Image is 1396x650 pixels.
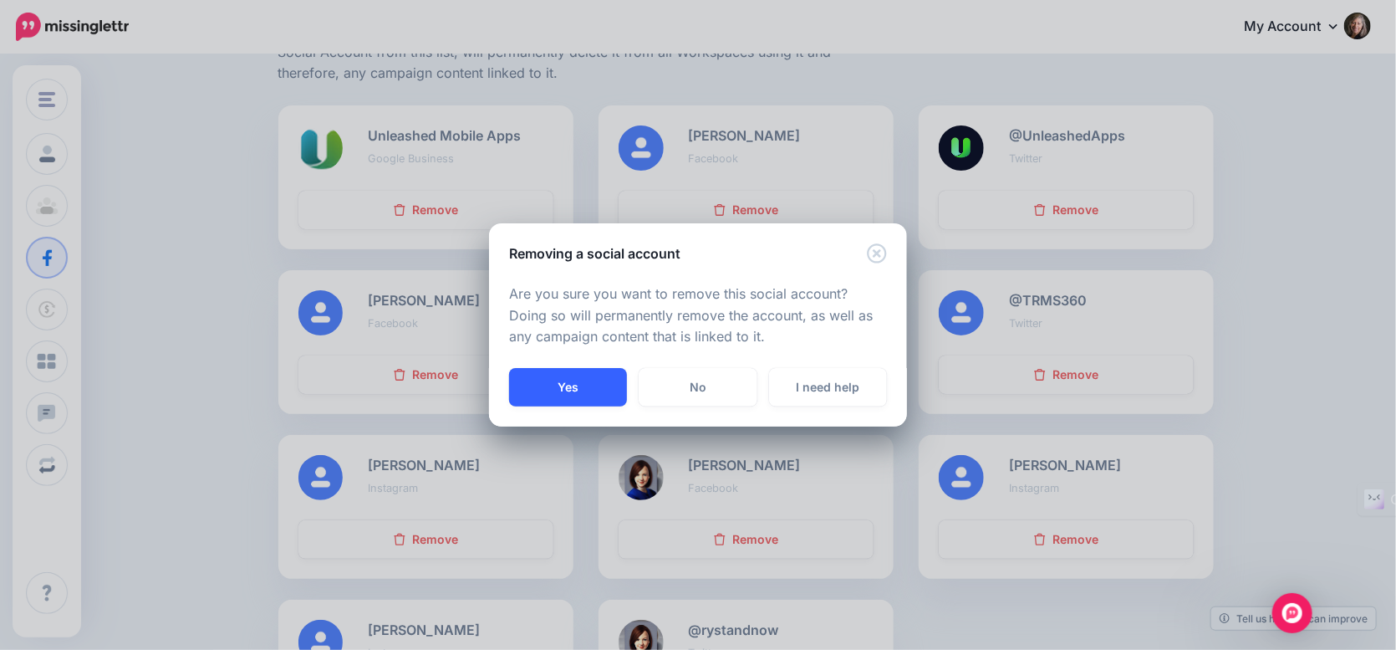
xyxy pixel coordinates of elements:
[639,368,757,407] a: No
[509,284,887,349] p: Are you sure you want to remove this social account? Doing so will permanently remove the account...
[867,243,887,264] button: Close
[509,368,627,407] button: Yes
[769,368,887,407] a: I need help
[1272,593,1312,633] div: Open Intercom Messenger
[509,243,680,264] h5: Removing a social account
